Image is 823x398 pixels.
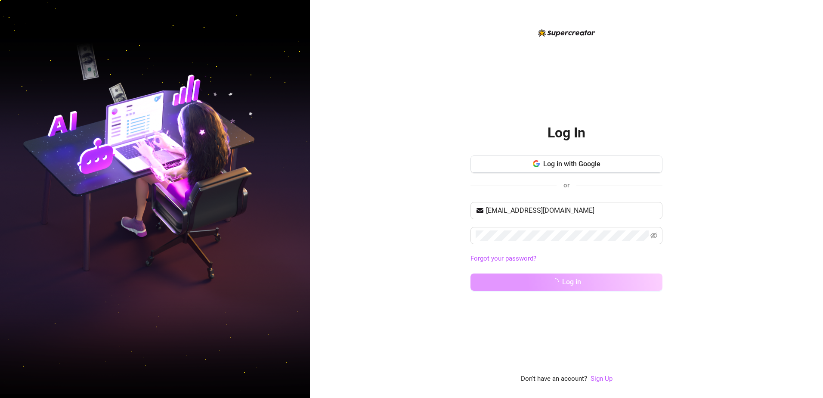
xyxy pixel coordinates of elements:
input: Your email [486,205,657,216]
span: loading [551,277,560,286]
span: eye-invisible [650,232,657,239]
span: or [563,181,569,189]
span: Don't have an account? [521,374,587,384]
h2: Log In [548,124,585,142]
span: Log in [562,278,581,286]
span: Log in with Google [543,160,600,168]
a: Sign Up [591,375,613,382]
button: Log in with Google [470,155,662,173]
a: Forgot your password? [470,254,662,264]
a: Sign Up [591,374,613,384]
a: Forgot your password? [470,255,536,262]
img: logo-BBDzfeDw.svg [538,29,595,37]
button: Log in [470,274,662,291]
